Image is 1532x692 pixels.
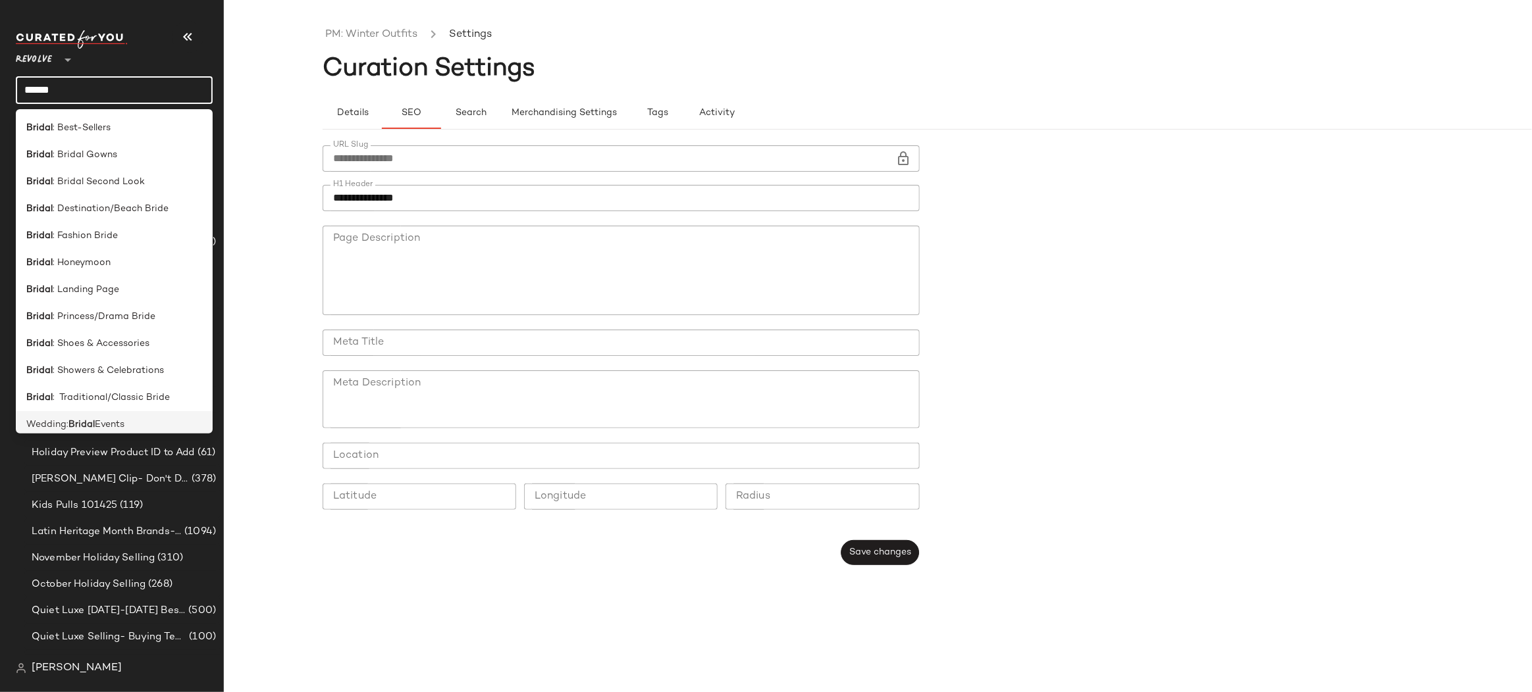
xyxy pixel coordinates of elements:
[446,26,494,43] li: Settings
[26,256,53,270] b: Bridal
[26,418,68,432] span: Wedding:
[32,445,195,460] span: Holiday Preview Product ID to Add
[95,418,124,432] span: Events
[325,26,417,43] a: PM: Winter Outfits
[32,524,182,539] span: Latin Heritage Month Brands- DO NOT DELETE
[16,45,52,68] span: Revolve
[155,551,183,566] span: (310)
[195,445,216,460] span: (61)
[511,108,617,118] span: Merchandising Settings
[53,364,164,378] span: : Showers & Celebrations
[26,229,53,243] b: Bridal
[26,310,53,324] b: Bridal
[26,202,53,216] b: Bridal
[53,202,169,216] span: : Destination/Beach Bride
[26,148,53,162] b: Bridal
[117,498,143,513] span: (119)
[32,577,145,592] span: October Holiday Selling
[32,498,117,513] span: Kids Pulls 101425
[53,256,111,270] span: : Honeymoon
[26,337,53,351] b: Bridal
[68,418,95,432] b: Bridal
[53,391,170,405] span: : Traditional/Classic Bride
[53,310,155,324] span: : Princess/Drama Bride
[26,364,53,378] b: Bridal
[26,121,53,135] b: Bridal
[182,524,216,539] span: (1094)
[32,551,155,566] span: November Holiday Selling
[849,547,911,558] span: Save changes
[26,283,53,297] b: Bridal
[16,30,128,49] img: cfy_white_logo.C9jOOHJF.svg
[186,630,216,645] span: (100)
[647,108,668,118] span: Tags
[323,56,535,82] span: Curation Settings
[32,472,189,487] span: [PERSON_NAME] Clip- Don't Delete
[53,175,145,189] span: : Bridal Second Look
[401,108,421,118] span: SEO
[186,603,216,618] span: (500)
[26,391,53,405] b: Bridal
[53,337,149,351] span: : Shoes & Accessories
[189,472,216,487] span: (378)
[841,540,919,565] button: Save changes
[53,148,117,162] span: : Bridal Gowns
[16,663,26,674] img: svg%3e
[53,283,119,297] span: : Landing Page
[26,175,53,189] b: Bridal
[145,577,172,592] span: (268)
[32,630,186,645] span: Quiet Luxe Selling- Buying Team
[32,603,186,618] span: Quiet Luxe [DATE]-[DATE] Best Sellers
[455,108,487,118] span: Search
[336,108,368,118] span: Details
[699,108,735,118] span: Activity
[53,229,118,243] span: : Fashion Bride
[32,660,122,676] span: [PERSON_NAME]
[53,121,111,135] span: : Best-Sellers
